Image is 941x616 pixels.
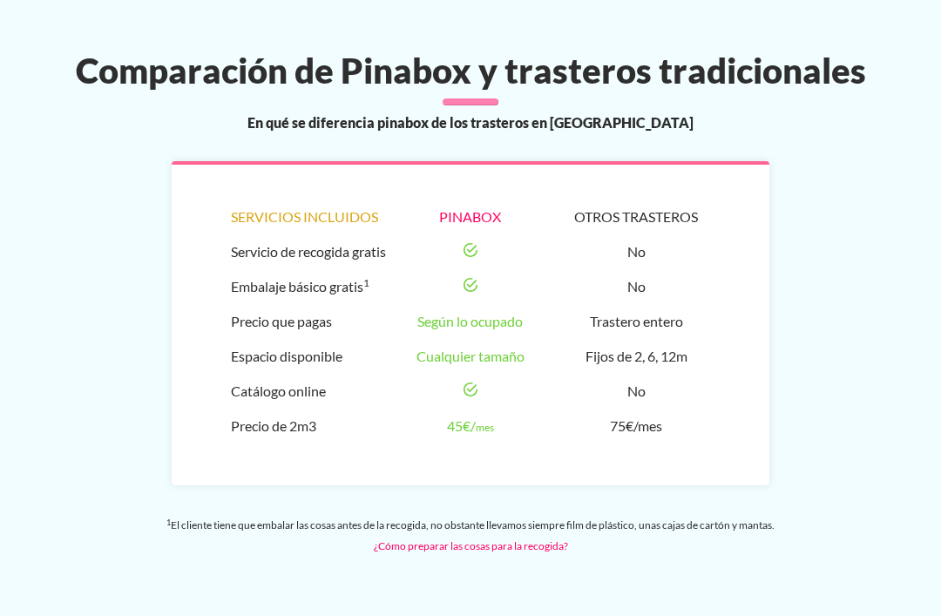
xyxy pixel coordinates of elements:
[562,305,710,340] li: Trastero entero
[396,207,545,228] div: Pinabox
[231,207,379,228] div: Servicios incluidos
[363,277,369,290] sup: 1
[374,540,568,553] a: ¿Cómo preparar las cosas para la recogida?
[231,270,379,305] li: Embalaje básico gratis
[396,410,545,444] li: 45€/
[396,340,545,375] li: Cualquier tamaño
[562,340,710,375] li: Fijos de 2, 6, 12m
[562,207,710,228] div: Otros trasteros
[396,305,545,340] li: Según lo ocupado
[231,375,379,410] li: Catálogo online
[247,113,694,134] span: En qué se diferencia pinabox de los trasteros en [GEOGRAPHIC_DATA]
[562,270,710,305] li: No
[562,235,710,270] li: No
[231,340,379,375] li: Espacio disponible
[562,375,710,410] li: No
[627,372,941,616] div: Widget de chat
[231,235,379,270] li: Servicio de recogida gratis
[166,518,171,528] sup: 1
[627,372,941,616] iframe: Chat Widget
[231,410,379,444] li: Precio de 2m3
[562,410,710,444] li: 75€/mes
[7,51,934,92] h2: Comparación de Pinabox y trasteros tradicionales
[166,519,775,553] small: El cliente tiene que embalar las cosas antes de la recogida, no obstante llevamos siempre film de...
[231,305,379,340] li: Precio que pagas
[476,422,494,435] small: mes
